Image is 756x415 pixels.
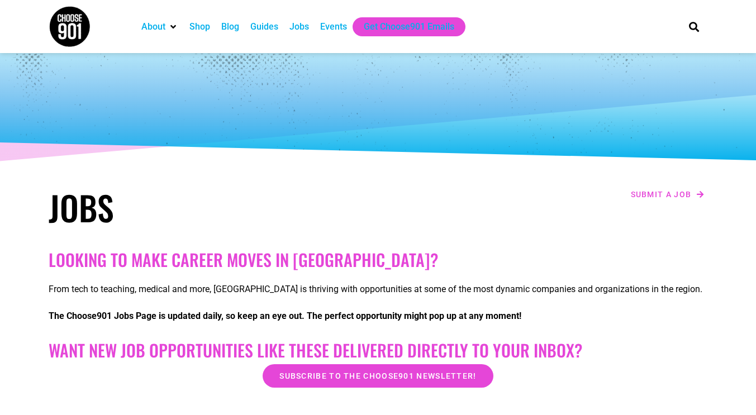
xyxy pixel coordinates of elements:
h2: Want New Job Opportunities like these Delivered Directly to your Inbox? [49,340,708,360]
h2: Looking to make career moves in [GEOGRAPHIC_DATA]? [49,250,708,270]
a: Blog [221,20,239,34]
a: Get Choose901 Emails [364,20,454,34]
a: About [141,20,165,34]
div: Search [684,17,703,36]
div: About [136,17,184,36]
h1: Jobs [49,187,373,227]
a: Subscribe to the Choose901 newsletter! [263,364,493,388]
a: Events [320,20,347,34]
a: Jobs [289,20,309,34]
nav: Main nav [136,17,670,36]
a: Guides [250,20,278,34]
a: Shop [189,20,210,34]
strong: The Choose901 Jobs Page is updated daily, so keep an eye out. The perfect opportunity might pop u... [49,311,521,321]
span: Submit a job [631,190,692,198]
a: Submit a job [627,187,708,202]
p: From tech to teaching, medical and more, [GEOGRAPHIC_DATA] is thriving with opportunities at some... [49,283,708,296]
span: Subscribe to the Choose901 newsletter! [279,372,476,380]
